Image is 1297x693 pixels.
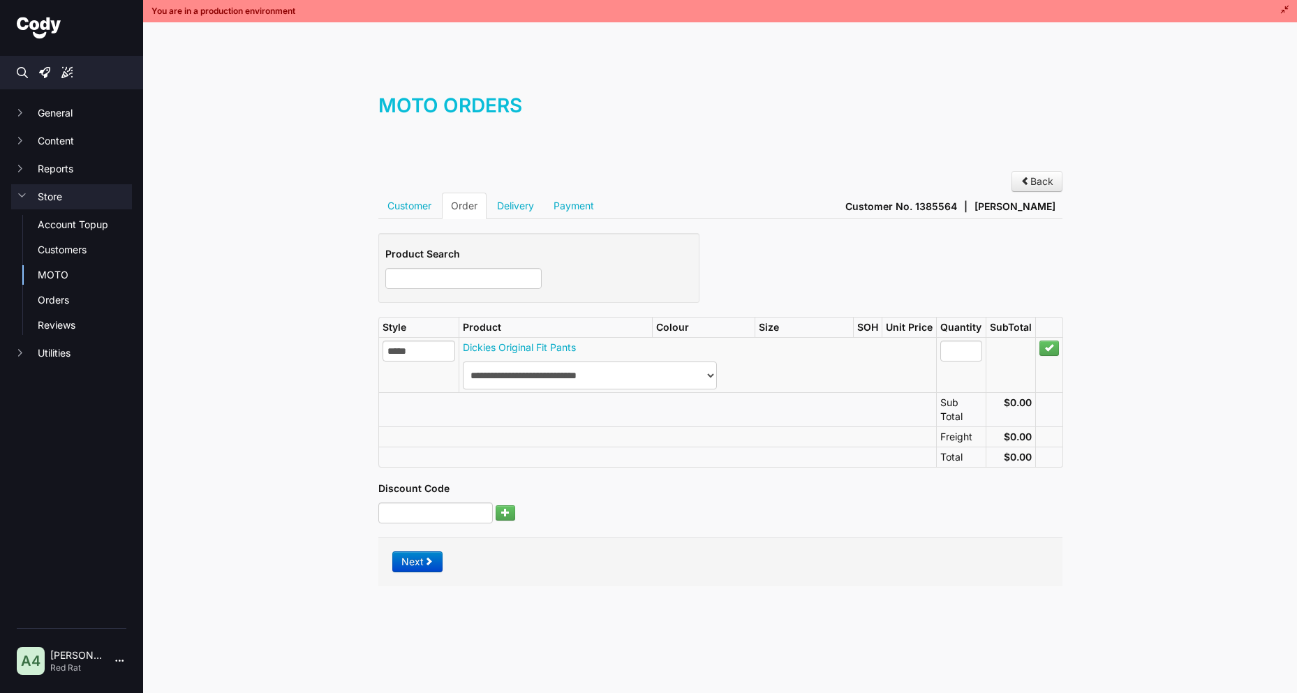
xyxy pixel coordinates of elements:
a: Account Topup [38,218,132,232]
button: Reports [11,156,132,181]
h1: MOTO Orders [378,91,1062,133]
strong: $0.00 [1004,451,1032,463]
a: Reviews [38,318,132,332]
strong: $0.00 [1004,431,1032,442]
a: Back [1011,171,1062,192]
span: Customer No. 1385564 [845,200,957,214]
td: Freight [936,426,986,447]
button: Content [11,128,132,154]
a: Delivery [488,193,543,219]
button: Store [11,184,132,209]
strong: $0.00 [1004,396,1032,408]
p: [PERSON_NAME] | 4357 [50,648,104,662]
th: Size [755,318,853,337]
th: SOH [853,318,882,337]
a: Next [392,551,443,572]
th: SubTotal [986,318,1035,337]
a: Orders [38,293,132,307]
td: Total [936,447,986,467]
span: [PERSON_NAME] [974,200,1055,214]
span: | [964,200,968,214]
a: Customer [378,193,440,219]
th: Product [459,318,652,337]
a: Payment [544,193,603,219]
h5: Discount Code [378,482,1062,495]
a: Dickies Original Fit Pants [463,341,576,353]
button: Utilities [11,341,132,366]
span: You are in a production environment [151,6,295,17]
th: Quantity [936,318,986,337]
button: General [11,100,132,126]
a: Customers [38,243,132,257]
th: Unit Price [882,318,936,337]
td: Sub Total [936,392,986,426]
a: Order [442,193,487,219]
p: Red Rat [50,662,104,673]
a: MOTO [38,268,132,282]
h5: Product Search [385,247,692,261]
th: Style [378,318,459,337]
th: Colour [652,318,755,337]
